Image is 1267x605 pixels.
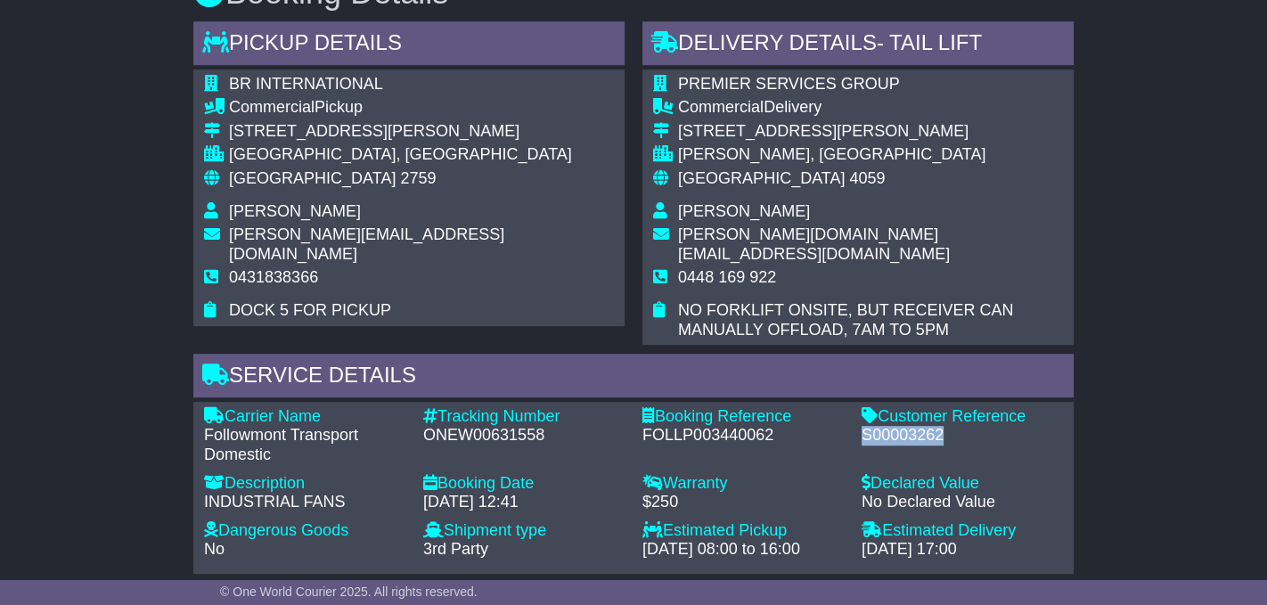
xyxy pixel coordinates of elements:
[229,202,361,220] span: [PERSON_NAME]
[678,98,764,116] span: Commercial
[204,521,405,541] div: Dangerous Goods
[642,474,844,494] div: Warranty
[862,407,1063,427] div: Customer Reference
[423,540,488,558] span: 3rd Party
[229,98,614,118] div: Pickup
[229,145,614,165] div: [GEOGRAPHIC_DATA], [GEOGRAPHIC_DATA]
[220,585,478,599] span: © One World Courier 2025. All rights reserved.
[423,426,625,446] div: ONEW00631558
[204,426,405,464] div: Followmont Transport Domestic
[400,169,436,187] span: 2759
[678,75,900,93] span: PREMIER SERVICES GROUP
[229,225,504,263] span: [PERSON_NAME][EMAIL_ADDRESS][DOMAIN_NAME]
[204,493,405,512] div: INDUSTRIAL FANS
[229,98,315,116] span: Commercial
[229,75,383,93] span: BR INTERNATIONAL
[678,145,1063,165] div: [PERSON_NAME], [GEOGRAPHIC_DATA]
[678,225,950,263] span: [PERSON_NAME][DOMAIN_NAME][EMAIL_ADDRESS][DOMAIN_NAME]
[193,21,625,69] div: Pickup Details
[193,354,1074,402] div: Service Details
[877,30,982,54] span: - Tail Lift
[862,493,1063,512] div: No Declared Value
[229,169,396,187] span: [GEOGRAPHIC_DATA]
[678,98,1063,118] div: Delivery
[862,540,1063,560] div: [DATE] 17:00
[229,268,318,286] span: 0431838366
[642,540,844,560] div: [DATE] 08:00 to 16:00
[204,540,225,558] span: No
[678,202,810,220] span: [PERSON_NAME]
[423,521,625,541] div: Shipment type
[678,268,776,286] span: 0448 169 922
[423,493,625,512] div: [DATE] 12:41
[642,407,844,427] div: Booking Reference
[642,493,844,512] div: $250
[862,474,1063,494] div: Declared Value
[204,474,405,494] div: Description
[423,407,625,427] div: Tracking Number
[204,407,405,427] div: Carrier Name
[229,122,614,142] div: [STREET_ADDRESS][PERSON_NAME]
[229,301,391,319] span: DOCK 5 FOR PICKUP
[862,521,1063,541] div: Estimated Delivery
[642,21,1074,69] div: Delivery Details
[423,474,625,494] div: Booking Date
[678,169,845,187] span: [GEOGRAPHIC_DATA]
[642,426,844,446] div: FOLLP003440062
[678,122,1063,142] div: [STREET_ADDRESS][PERSON_NAME]
[678,301,1013,339] span: NO FORKLIFT ONSITE, BUT RECEIVER CAN MANUALLY OFFLOAD, 7AM TO 5PM
[642,521,844,541] div: Estimated Pickup
[849,169,885,187] span: 4059
[862,426,1063,446] div: S00003262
